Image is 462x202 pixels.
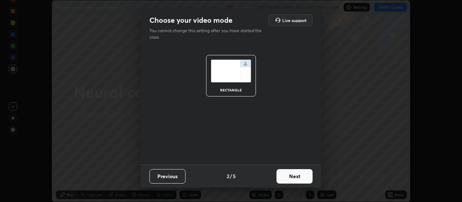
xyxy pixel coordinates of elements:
p: You cannot change this setting after you have started the class [149,27,266,40]
h4: 5 [233,172,236,180]
button: Previous [149,169,186,184]
div: rectangle [217,88,245,92]
h4: 2 [227,172,229,180]
h5: Live support [282,18,306,22]
img: normalScreenIcon.ae25ed63.svg [211,60,251,82]
h2: Choose your video mode [149,16,232,25]
button: Next [276,169,313,184]
h4: / [230,172,232,180]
